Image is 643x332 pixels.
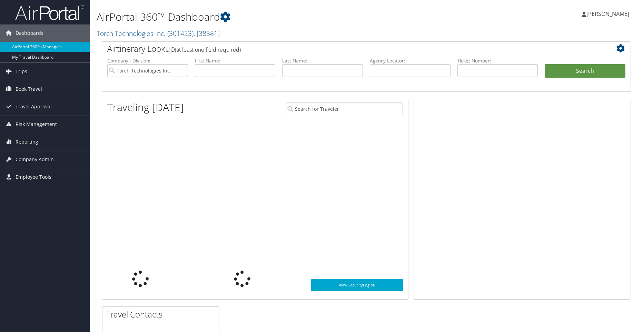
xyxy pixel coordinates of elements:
[370,57,451,64] label: Agency Locator:
[16,63,27,80] span: Trips
[457,57,538,64] label: Ticket Number:
[15,4,84,21] img: airportal-logo.png
[175,46,241,53] span: (at least one field required)
[16,151,54,168] span: Company Admin
[545,64,625,78] button: Search
[582,3,636,24] a: [PERSON_NAME]
[286,102,403,115] input: Search for Traveler
[16,25,43,42] span: Dashboards
[16,116,57,133] span: Risk Management
[106,309,219,320] h2: Travel Contacts
[16,168,51,186] span: Employee Tools
[107,100,184,115] h1: Traveling [DATE]
[97,10,456,24] h1: AirPortal 360™ Dashboard
[311,279,403,291] a: View SecurityLogic®
[167,29,194,38] span: ( 301423 )
[282,57,363,64] label: Last Name:
[194,29,220,38] span: , [ 38381 ]
[107,57,188,64] label: Company - Division:
[586,10,629,18] span: [PERSON_NAME]
[16,98,52,115] span: Travel Approval
[97,29,220,38] a: Torch Technologies Inc.
[107,43,581,55] h2: Airtinerary Lookup
[195,57,276,64] label: First Name:
[16,80,42,98] span: Book Travel
[16,133,38,150] span: Reporting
